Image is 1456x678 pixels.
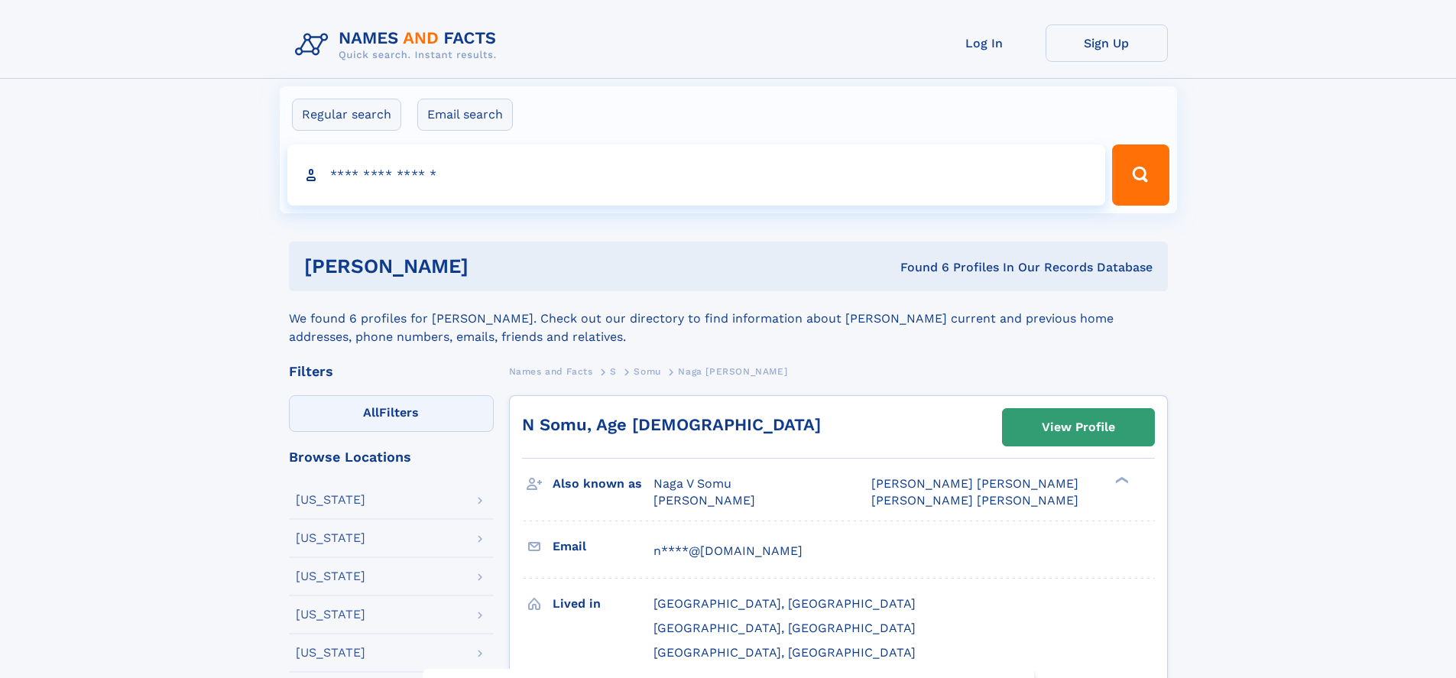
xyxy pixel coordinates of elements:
[509,362,593,381] a: Names and Facts
[287,144,1106,206] input: search input
[653,645,916,660] span: [GEOGRAPHIC_DATA], [GEOGRAPHIC_DATA]
[296,570,365,582] div: [US_STATE]
[417,99,513,131] label: Email search
[363,405,379,420] span: All
[296,608,365,621] div: [US_STATE]
[653,596,916,611] span: [GEOGRAPHIC_DATA], [GEOGRAPHIC_DATA]
[553,534,653,560] h3: Email
[553,471,653,497] h3: Also known as
[296,647,365,659] div: [US_STATE]
[296,532,365,544] div: [US_STATE]
[289,365,494,378] div: Filters
[292,99,401,131] label: Regular search
[923,24,1046,62] a: Log In
[610,366,617,377] span: S
[289,395,494,432] label: Filters
[289,291,1168,346] div: We found 6 profiles for [PERSON_NAME]. Check out our directory to find information about [PERSON_...
[684,259,1153,276] div: Found 6 Profiles In Our Records Database
[871,493,1078,508] span: [PERSON_NAME] [PERSON_NAME]
[634,362,660,381] a: Somu
[653,476,731,491] span: Naga V Somu
[1112,144,1169,206] button: Search Button
[553,591,653,617] h3: Lived in
[1046,24,1168,62] a: Sign Up
[304,257,685,276] h1: [PERSON_NAME]
[871,476,1078,491] span: [PERSON_NAME] [PERSON_NAME]
[289,24,509,66] img: Logo Names and Facts
[522,415,821,434] a: N Somu, Age [DEMOGRAPHIC_DATA]
[1111,475,1130,485] div: ❯
[653,493,755,508] span: [PERSON_NAME]
[678,366,787,377] span: Naga [PERSON_NAME]
[634,366,660,377] span: Somu
[1003,409,1154,446] a: View Profile
[296,494,365,506] div: [US_STATE]
[653,621,916,635] span: [GEOGRAPHIC_DATA], [GEOGRAPHIC_DATA]
[610,362,617,381] a: S
[1042,410,1115,445] div: View Profile
[289,450,494,464] div: Browse Locations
